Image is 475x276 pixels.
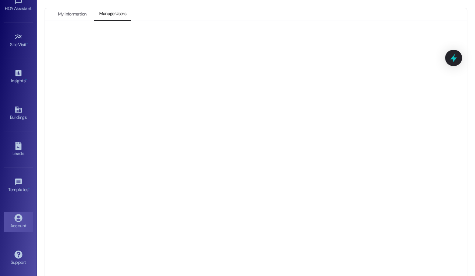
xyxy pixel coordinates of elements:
span: • [28,186,30,191]
button: Manage Users [94,8,131,21]
a: Site Visit • [4,31,33,51]
a: Leads [4,139,33,159]
a: Insights • [4,67,33,87]
span: • [25,77,27,82]
a: Templates • [4,176,33,196]
a: Buildings [4,103,33,123]
span: • [27,41,28,46]
a: Support [4,248,33,268]
a: Account [4,212,33,232]
button: My Information [53,8,91,21]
